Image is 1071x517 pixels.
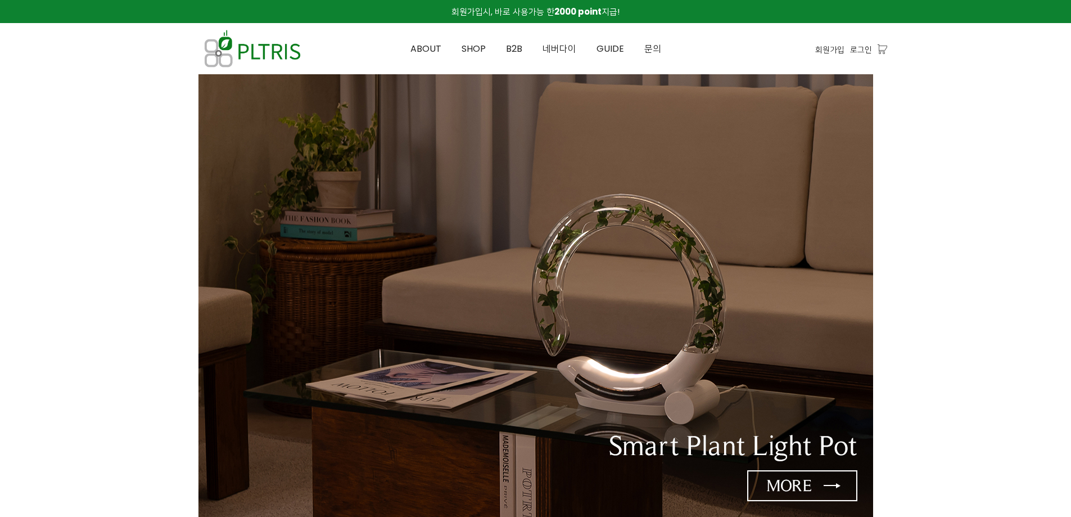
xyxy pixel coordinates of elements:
[634,24,671,74] a: 문의
[543,42,576,55] span: 네버다이
[596,42,624,55] span: GUIDE
[410,42,441,55] span: ABOUT
[506,42,522,55] span: B2B
[644,42,661,55] span: 문의
[554,6,602,17] strong: 2000 point
[496,24,532,74] a: B2B
[451,24,496,74] a: SHOP
[850,43,872,56] a: 로그인
[400,24,451,74] a: ABOUT
[451,6,620,17] span: 회원가입시, 바로 사용가능 한 지급!
[815,43,844,56] a: 회원가입
[462,42,486,55] span: SHOP
[586,24,634,74] a: GUIDE
[532,24,586,74] a: 네버다이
